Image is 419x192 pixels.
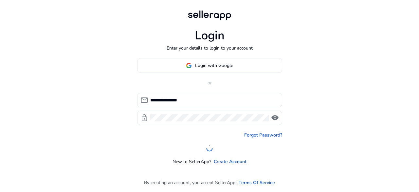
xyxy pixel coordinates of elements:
span: Login with Google [195,62,233,69]
p: New to SellerApp? [173,158,211,165]
button: Login with Google [137,58,282,73]
p: Enter your details to login to your account [167,45,253,52]
p: or [137,79,282,86]
h1: Login [195,29,225,43]
img: google-logo.svg [186,63,192,69]
span: lock [140,114,148,122]
span: visibility [271,114,279,122]
span: mail [140,96,148,104]
a: Forgot Password? [244,132,282,139]
a: Terms Of Service [239,179,275,186]
a: Create Account [214,158,246,165]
